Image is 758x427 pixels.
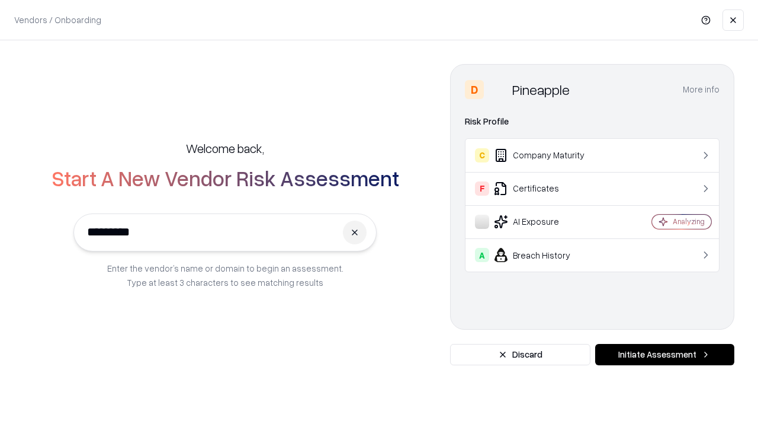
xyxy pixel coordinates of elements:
[475,248,616,262] div: Breach History
[512,80,570,99] div: Pineapple
[475,215,616,229] div: AI Exposure
[186,140,264,157] h5: Welcome back,
[475,148,489,162] div: C
[475,181,616,196] div: Certificates
[475,248,489,262] div: A
[465,80,484,99] div: D
[683,79,720,100] button: More info
[465,114,720,129] div: Risk Profile
[52,166,399,190] h2: Start A New Vendor Risk Assessment
[107,261,343,289] p: Enter the vendor’s name or domain to begin an assessment. Type at least 3 characters to see match...
[673,216,705,227] div: Analyzing
[489,80,508,99] img: Pineapple
[595,344,734,365] button: Initiate Assessment
[475,148,616,162] div: Company Maturity
[450,344,590,365] button: Discard
[14,14,101,26] p: Vendors / Onboarding
[475,181,489,196] div: F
